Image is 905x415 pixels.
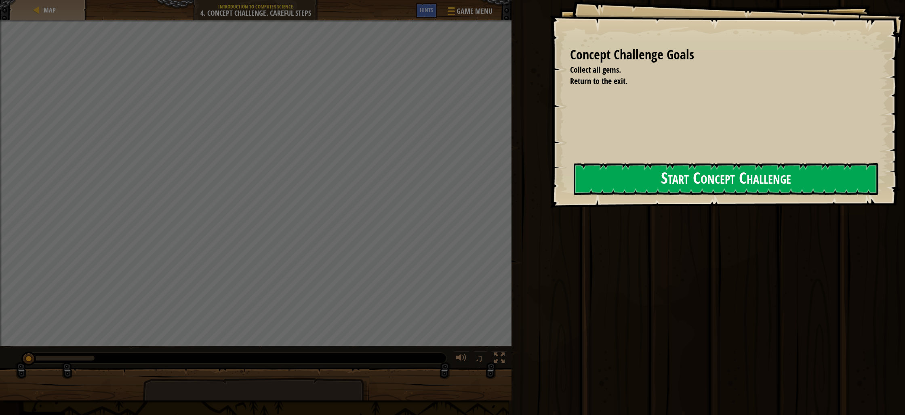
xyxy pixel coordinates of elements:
[491,351,507,367] button: Toggle fullscreen
[41,6,56,15] a: Map
[457,6,492,17] span: Game Menu
[475,352,483,364] span: ♫
[570,64,621,75] span: Collect all gems.
[453,351,469,367] button: Adjust volume
[560,64,875,76] li: Collect all gems.
[570,46,877,64] div: Concept Challenge Goals
[441,3,497,22] button: Game Menu
[420,6,433,14] span: Hints
[44,6,56,15] span: Map
[560,75,875,87] li: Return to the exit.
[474,351,487,367] button: ♫
[570,75,627,86] span: Return to the exit.
[574,163,878,195] button: Start Concept Challenge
